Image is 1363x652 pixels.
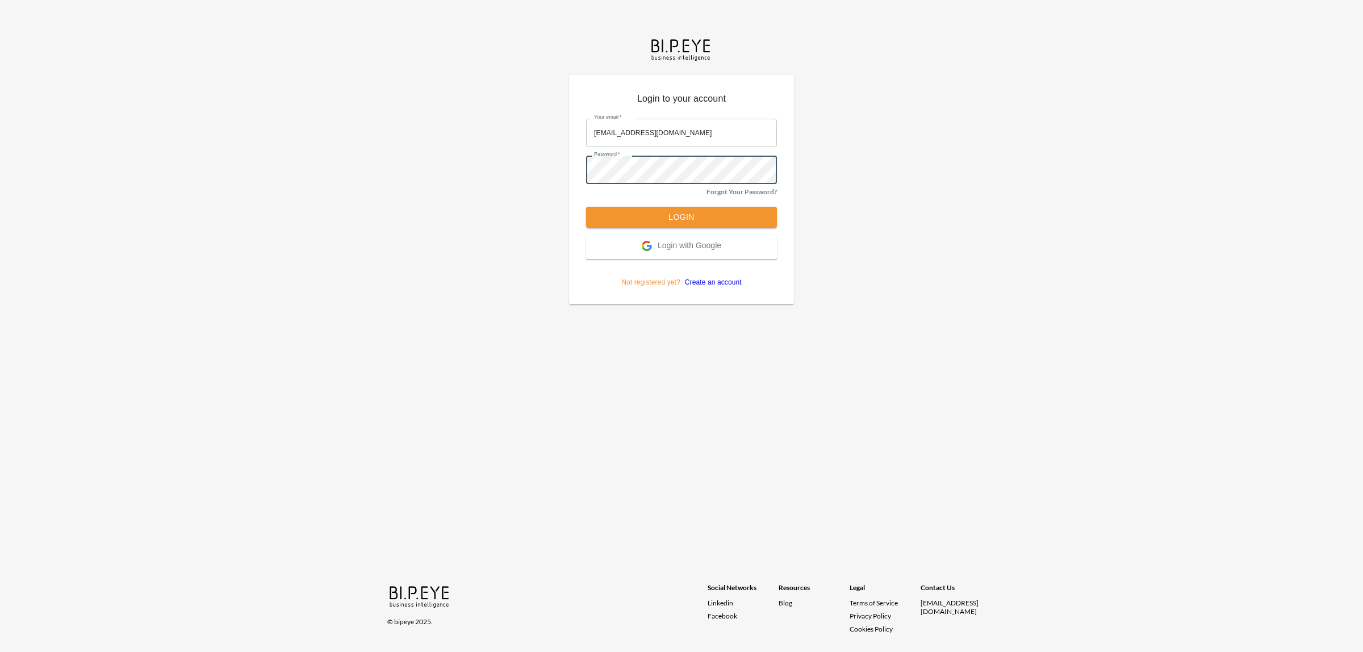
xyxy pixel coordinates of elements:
[850,612,891,620] a: Privacy Policy
[594,151,620,158] label: Password
[658,241,721,252] span: Login with Google
[706,187,777,196] a: Forgot Your Password?
[708,612,779,620] a: Facebook
[850,599,916,607] a: Terms of Service
[779,583,850,599] div: Resources
[708,599,733,607] span: Linkedin
[594,114,622,121] label: Your email
[649,36,714,62] img: bipeye-logo
[586,92,777,110] p: Login to your account
[708,599,779,607] a: Linkedin
[586,207,777,228] button: Login
[387,611,692,626] div: © bipeye 2025.
[708,612,737,620] span: Facebook
[708,583,779,599] div: Social Networks
[779,599,792,607] a: Blog
[921,583,992,599] div: Contact Us
[387,583,453,609] img: bipeye-logo
[586,235,777,259] button: Login with Google
[586,259,777,287] p: Not registered yet?
[850,625,893,633] a: Cookies Policy
[921,599,992,616] div: [EMAIL_ADDRESS][DOMAIN_NAME]
[680,278,742,286] a: Create an account
[850,583,921,599] div: Legal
